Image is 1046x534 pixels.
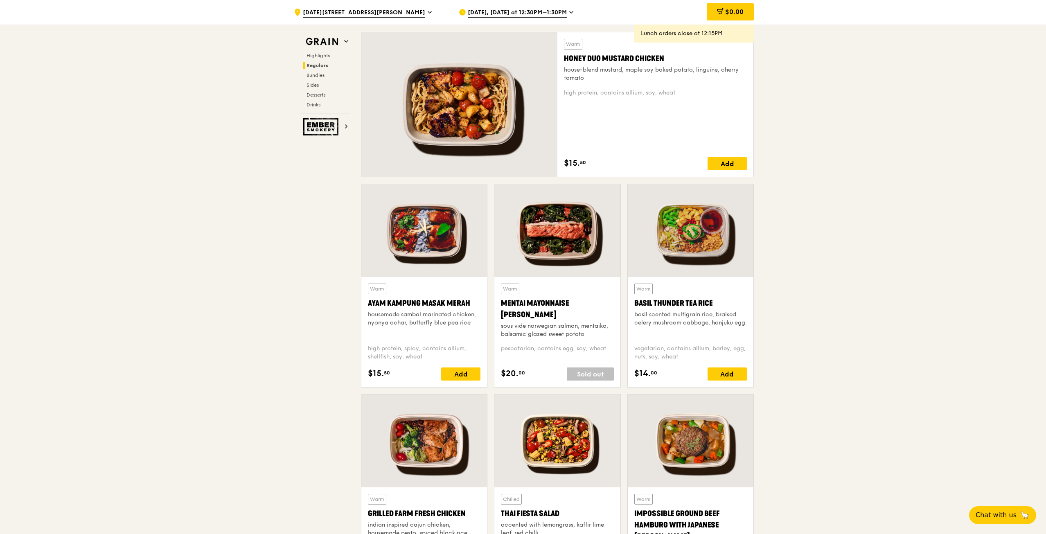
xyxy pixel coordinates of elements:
[634,345,747,361] div: vegetarian, contains allium, barley, egg, nuts, soy, wheat
[641,29,747,38] div: Lunch orders close at 12:15PM
[501,322,613,338] div: sous vide norwegian salmon, mentaiko, balsamic glazed sweet potato
[307,102,320,108] span: Drinks
[501,494,522,505] div: Chilled
[501,345,613,361] div: pescatarian, contains egg, soy, wheat
[969,506,1036,524] button: Chat with us🦙
[307,63,328,68] span: Regulars
[441,367,480,381] div: Add
[368,367,384,380] span: $15.
[307,72,325,78] span: Bundles
[567,367,614,381] div: Sold out
[564,157,580,169] span: $15.
[634,367,651,380] span: $14.
[303,9,425,18] span: [DATE][STREET_ADDRESS][PERSON_NAME]
[384,370,390,376] span: 50
[564,89,747,97] div: high protein, contains allium, soy, wheat
[368,494,386,505] div: Warm
[368,345,480,361] div: high protein, spicy, contains allium, shellfish, soy, wheat
[518,370,525,376] span: 00
[303,118,341,135] img: Ember Smokery web logo
[651,370,657,376] span: 00
[725,8,744,16] span: $0.00
[501,508,613,519] div: Thai Fiesta Salad
[307,82,319,88] span: Sides
[368,284,386,294] div: Warm
[368,508,480,519] div: Grilled Farm Fresh Chicken
[634,311,747,327] div: basil scented multigrain rice, braised celery mushroom cabbage, hanjuku egg
[368,311,480,327] div: housemade sambal marinated chicken, nyonya achar, butterfly blue pea rice
[564,53,747,64] div: Honey Duo Mustard Chicken
[708,157,747,170] div: Add
[307,53,330,59] span: Highlights
[303,34,341,49] img: Grain web logo
[1020,510,1030,520] span: 🦙
[564,39,582,50] div: Warm
[307,92,325,98] span: Desserts
[501,297,613,320] div: Mentai Mayonnaise [PERSON_NAME]
[501,367,518,380] span: $20.
[976,510,1017,520] span: Chat with us
[580,159,586,166] span: 50
[501,284,519,294] div: Warm
[634,284,653,294] div: Warm
[564,66,747,82] div: house-blend mustard, maple soy baked potato, linguine, cherry tomato
[368,297,480,309] div: Ayam Kampung Masak Merah
[468,9,567,18] span: [DATE], [DATE] at 12:30PM–1:30PM
[634,297,747,309] div: Basil Thunder Tea Rice
[634,494,653,505] div: Warm
[708,367,747,381] div: Add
